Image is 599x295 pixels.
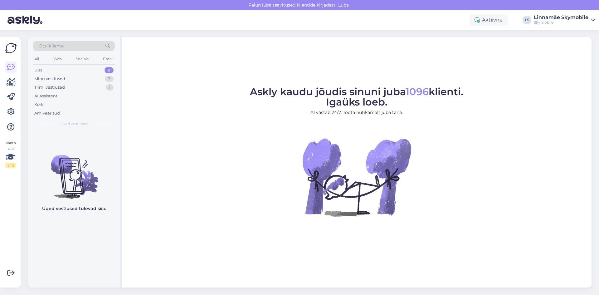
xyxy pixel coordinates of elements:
[34,76,65,82] div: Minu vestlused
[28,144,120,200] img: No chats
[534,15,595,25] a: Linnamäe SkymobileSkymobile
[336,2,351,8] span: Luba
[250,86,463,108] span: Askly kaudu jõudis sinuni juba klienti. Igaüks loeb.
[534,15,588,20] div: Linnamäe Skymobile
[75,55,90,63] div: Socials
[105,67,114,73] div: 0
[34,84,65,91] div: Tiimi vestlused
[523,16,531,24] div: LS
[406,86,429,98] span: 1096
[34,93,57,99] div: AI Assistent
[102,55,115,63] div: Email
[105,76,114,82] div: 7
[33,55,40,63] div: All
[470,14,508,26] div: Aktiivne
[250,109,463,116] p: AI vastab 24/7. Tööta nutikamalt juba täna.
[34,110,60,116] div: Arhiveeritud
[534,20,588,25] div: Skymobile
[106,84,114,91] div: 1
[34,101,43,108] div: Kõik
[300,121,413,233] img: No Chat active
[5,163,16,168] div: 2 / 3
[39,43,64,49] span: Otsi kliente
[34,67,42,73] div: Uus
[52,55,63,63] div: Web
[42,205,106,212] p: Uued vestlused tulevad siia.
[5,42,17,54] img: Askly Logo
[5,140,16,168] div: Vaata siia
[60,121,89,127] span: Uued vestlused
